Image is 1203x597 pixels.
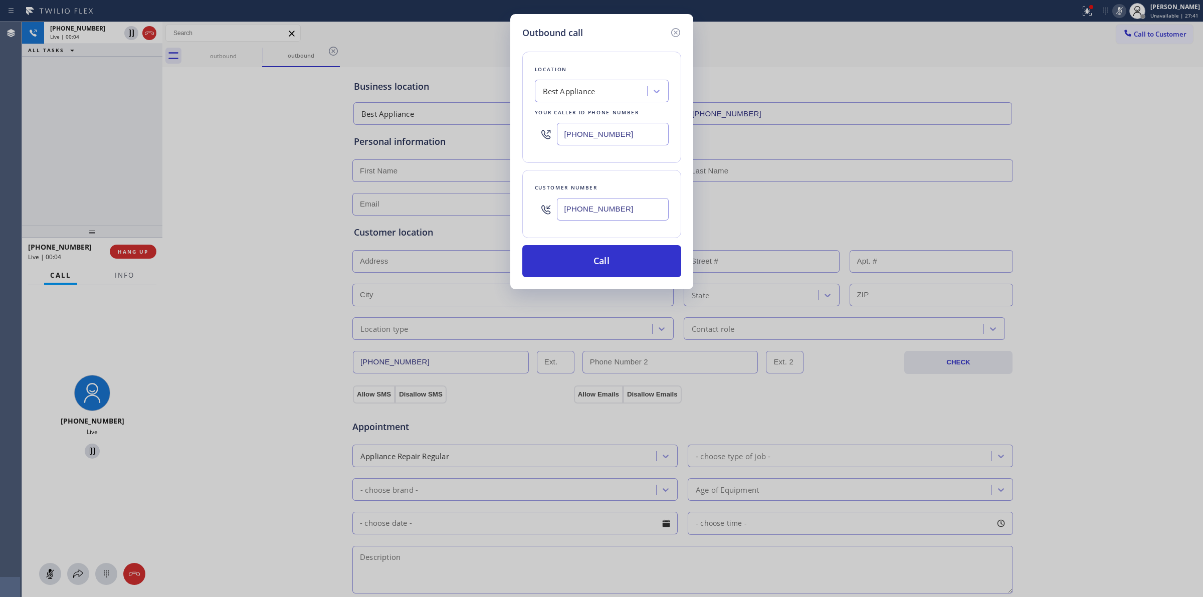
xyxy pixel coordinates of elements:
[522,245,681,277] button: Call
[522,26,583,40] h5: Outbound call
[543,86,595,97] div: Best Appliance
[535,182,669,193] div: Customer number
[557,123,669,145] input: (123) 456-7890
[535,64,669,75] div: Location
[557,198,669,221] input: (123) 456-7890
[535,107,669,118] div: Your caller id phone number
